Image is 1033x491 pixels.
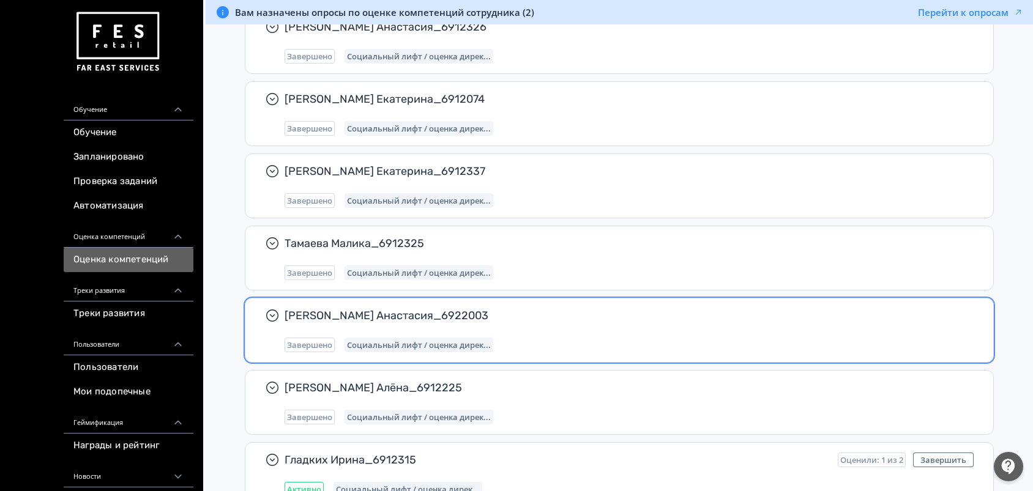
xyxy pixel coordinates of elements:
a: Мои подопечные [64,380,193,404]
span: Завершено [287,124,332,133]
div: Пользователи [64,326,193,355]
span: Тамаева Малика_6912325 [285,236,964,251]
span: Социальный лифт / оценка директора магазина [347,124,491,133]
span: Социальный лифт / оценка директора магазина [347,268,491,278]
span: [PERSON_NAME] Екатерина_6912337 [285,164,964,179]
a: Пользователи [64,355,193,380]
span: Завершено [287,412,332,422]
a: Проверка заданий [64,169,193,194]
span: Завершено [287,51,332,61]
span: [PERSON_NAME] Алёна_6912225 [285,380,964,395]
div: Обучение [64,91,193,120]
div: Геймификация [64,404,193,434]
div: Треки развития [64,272,193,301]
button: Завершить [913,452,974,467]
span: Вам назначены опросы по оценке компетенций сотрудника (2) [235,6,534,18]
span: Завершено [287,196,332,205]
span: Социальный лифт / оценка директора магазина [347,340,491,350]
div: Оценка компетенций [64,218,193,248]
a: Награды и рейтинг [64,434,193,458]
span: Социальный лифт / оценка директора магазина [347,51,491,61]
span: [PERSON_NAME] Анастасия_6922003 [285,308,964,323]
a: Оценка компетенций [64,248,193,272]
a: Треки развития [64,301,193,326]
button: Перейти к опросам [918,6,1023,18]
span: Завершено [287,340,332,350]
span: [PERSON_NAME] Екатерина_6912074 [285,92,964,106]
img: https://files.teachbase.ru/system/account/57463/logo/medium-936fc5084dd2c598f50a98b9cbe0469a.png [73,7,162,76]
span: Социальный лифт / оценка директора магазина [347,196,491,205]
span: [PERSON_NAME] Анастасия_6912326 [285,20,964,34]
a: Обучение [64,120,193,145]
a: Запланировано [64,145,193,169]
a: Автоматизация [64,194,193,218]
span: Гладких Ирина_6912315 [285,452,828,467]
span: Оценили: 1 из 2 [840,455,903,465]
span: Социальный лифт / оценка директора магазина [347,412,491,422]
div: Новости [64,458,193,487]
span: Завершено [287,268,332,278]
